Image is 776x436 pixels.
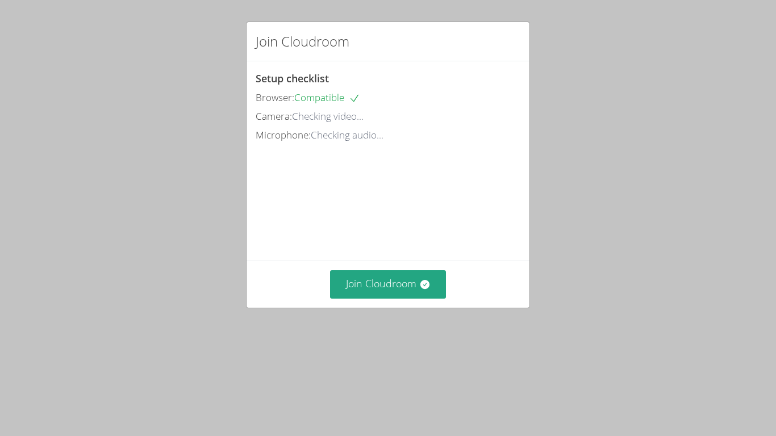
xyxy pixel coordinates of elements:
span: Checking video... [292,110,364,123]
span: Microphone: [256,128,311,141]
span: Checking audio... [311,128,383,141]
button: Join Cloudroom [330,270,447,298]
h2: Join Cloudroom [256,31,349,52]
span: Compatible [294,91,360,104]
span: Camera: [256,110,292,123]
span: Browser: [256,91,294,104]
span: Setup checklist [256,72,329,85]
